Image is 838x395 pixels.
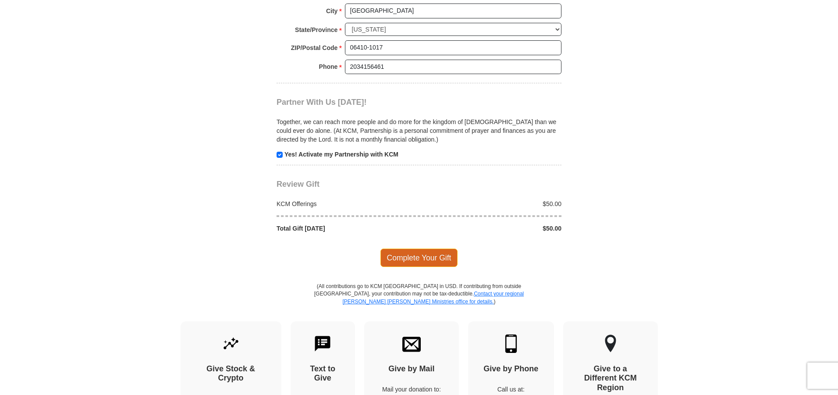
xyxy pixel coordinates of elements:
[604,335,617,353] img: other-region
[291,42,338,54] strong: ZIP/Postal Code
[419,224,566,233] div: $50.00
[326,5,337,17] strong: City
[277,117,561,144] p: Together, we can reach more people and do more for the kingdom of [DEMOGRAPHIC_DATA] than we coul...
[342,291,524,304] a: Contact your regional [PERSON_NAME] [PERSON_NAME] Ministries office for details.
[380,249,458,267] span: Complete Your Gift
[419,199,566,208] div: $50.00
[483,385,539,394] p: Call us at:
[222,335,240,353] img: give-by-stock.svg
[313,335,332,353] img: text-to-give.svg
[380,385,444,394] p: Mail your donation to:
[196,364,266,383] h4: Give Stock & Crypto
[319,60,338,73] strong: Phone
[483,364,539,374] h4: Give by Phone
[380,364,444,374] h4: Give by Mail
[502,335,520,353] img: mobile.svg
[314,283,524,321] p: (All contributions go to KCM [GEOGRAPHIC_DATA] in USD. If contributing from outside [GEOGRAPHIC_D...
[272,199,419,208] div: KCM Offerings
[284,151,398,158] strong: Yes! Activate my Partnership with KCM
[579,364,643,393] h4: Give to a Different KCM Region
[295,24,337,36] strong: State/Province
[277,180,320,189] span: Review Gift
[277,98,367,107] span: Partner With Us [DATE]!
[272,224,419,233] div: Total Gift [DATE]
[402,335,421,353] img: envelope.svg
[306,364,340,383] h4: Text to Give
